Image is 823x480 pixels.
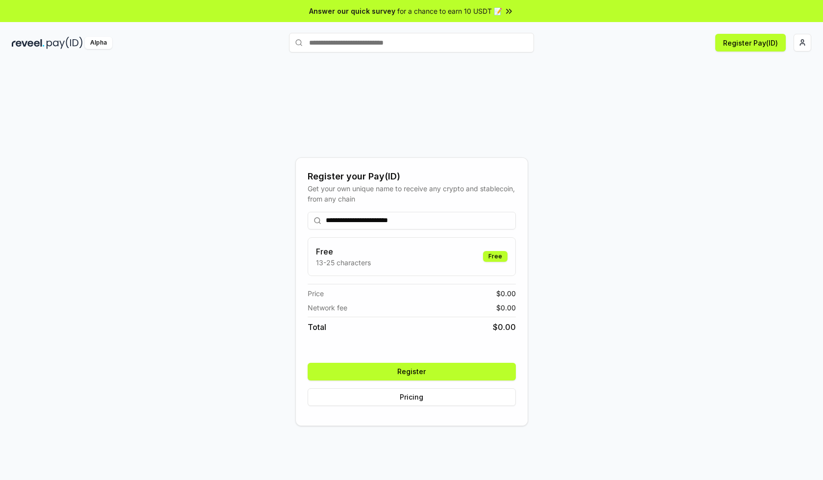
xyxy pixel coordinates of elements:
h3: Free [316,246,371,257]
span: Total [308,321,326,333]
span: for a chance to earn 10 USDT 📝 [397,6,502,16]
button: Register Pay(ID) [715,34,786,51]
span: $ 0.00 [496,303,516,313]
span: Answer our quick survey [309,6,395,16]
div: Free [483,251,508,262]
button: Pricing [308,388,516,406]
button: Register [308,363,516,380]
span: $ 0.00 [493,321,516,333]
div: Get your own unique name to receive any crypto and stablecoin, from any chain [308,183,516,204]
p: 13-25 characters [316,257,371,268]
img: reveel_dark [12,37,45,49]
img: pay_id [47,37,83,49]
span: Network fee [308,303,347,313]
div: Register your Pay(ID) [308,170,516,183]
div: Alpha [85,37,112,49]
span: Price [308,288,324,299]
span: $ 0.00 [496,288,516,299]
